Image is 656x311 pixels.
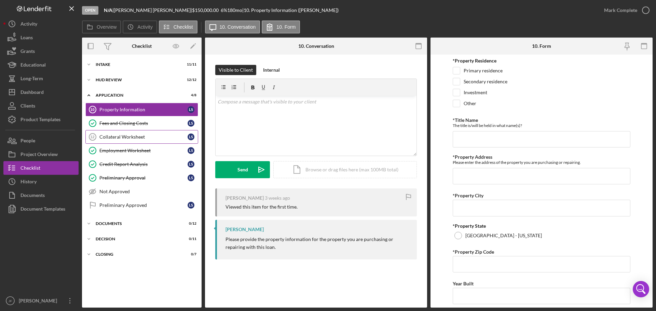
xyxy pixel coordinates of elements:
div: Application [96,93,179,97]
div: L S [188,174,194,181]
div: | 10. Property Information ([PERSON_NAME]) [242,8,339,13]
label: Secondary residence [464,78,507,85]
button: 10. Conversation [205,20,260,33]
button: People [3,134,79,147]
a: Employment WorksheetLS [85,144,198,157]
div: Credit Report Analysis [99,161,188,167]
div: Activity [20,17,37,32]
div: Closing [96,252,179,256]
div: Please enter the address of the property you are purchasing or repairing. [453,160,630,165]
button: Internal [260,65,283,75]
div: Checklist [20,161,40,176]
label: *Property City [453,193,483,198]
div: The title is/will be held in what name(s)? [453,123,630,128]
button: Send [215,161,270,178]
button: Educational [3,58,79,72]
div: $150,000.00 [192,8,221,13]
label: Checklist [174,24,193,30]
a: Fees and Closing CostsLS [85,116,198,130]
div: 4 / 8 [184,93,196,97]
label: 10. Conversation [220,24,256,30]
a: Document Templates [3,202,79,216]
div: Collateral Worksheet [99,134,188,140]
div: Open [82,6,98,15]
label: Primary residence [464,67,503,74]
button: Clients [3,99,79,113]
button: Mark Complete [597,3,653,17]
div: 6 % [221,8,227,13]
div: Educational [20,58,46,73]
label: Investment [464,89,487,96]
a: Not Approved [85,185,198,198]
div: *Property Residence [453,58,630,63]
button: Documents [3,188,79,202]
div: 12 / 12 [184,78,196,82]
label: Overview [97,24,117,30]
div: 0 / 7 [184,252,196,256]
a: Grants [3,44,79,58]
a: Preliminary ApprovalLS [85,171,198,185]
button: JF[PERSON_NAME] [3,294,79,308]
div: Preliminary Approved [99,202,188,208]
button: Product Templates [3,113,79,126]
label: [GEOGRAPHIC_DATA] - [US_STATE] [465,233,542,238]
div: Document Templates [20,202,65,217]
div: 180 mo [227,8,242,13]
button: Dashboard [3,85,79,99]
button: Checklist [3,161,79,175]
p: Please provide the property information for the property you are purchasing or repairing with thi... [225,236,410,251]
label: Activity [137,24,152,30]
label: 10. Form [276,24,296,30]
div: Mark Complete [604,3,637,17]
div: Preliminary Approval [99,175,188,181]
div: Viewed this item for the first time. [225,204,298,210]
div: Checklist [132,43,152,49]
label: *Title Name [453,117,478,123]
text: JF [9,299,12,303]
div: Fees and Closing Costs [99,121,188,126]
div: L S [188,161,194,168]
div: L S [188,202,194,209]
div: History [20,175,37,190]
div: Decision [96,237,179,241]
div: Product Templates [20,113,60,128]
div: L S [188,120,194,127]
div: HUD Review [96,78,179,82]
a: 12Collateral WorksheetLS [85,130,198,144]
button: Loans [3,31,79,44]
tspan: 12 [90,135,94,139]
div: [PERSON_NAME] [225,227,264,232]
div: Long-Term [20,72,43,87]
div: L S [188,106,194,113]
label: Other [464,100,476,107]
div: Loans [20,31,33,46]
button: Project Overview [3,147,79,161]
div: 0 / 11 [184,237,196,241]
label: Year Built [453,281,474,286]
tspan: 10 [90,108,94,112]
button: Activity [123,20,157,33]
button: Long-Term [3,72,79,85]
button: Overview [82,20,121,33]
a: Preliminary ApprovedLS [85,198,198,212]
a: 10Property InformationLS [85,103,198,116]
div: 0 / 12 [184,222,196,226]
button: Visible to Client [215,65,256,75]
div: Internal [263,65,280,75]
div: Open Intercom Messenger [633,281,649,297]
div: Employment Worksheet [99,148,188,153]
div: 10. Form [532,43,551,49]
div: Send [237,161,248,178]
div: *Property State [453,223,630,229]
label: *Property Zip Code [453,249,494,255]
button: History [3,175,79,188]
